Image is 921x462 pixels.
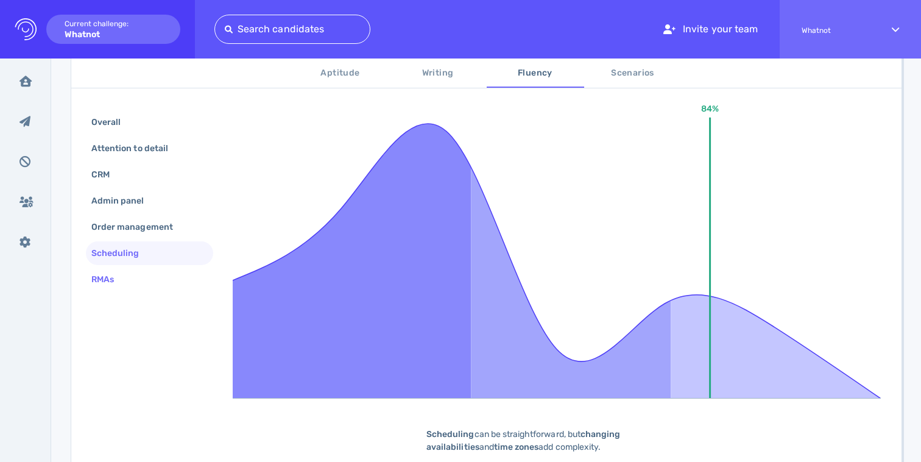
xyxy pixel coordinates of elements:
span: Writing [397,66,479,81]
div: Overall [89,113,135,131]
span: Aptitude [299,66,382,81]
span: Fluency [494,66,577,81]
b: Scheduling [426,429,475,439]
div: can be straightforward, but and add complexity. [408,428,712,453]
b: time zones [494,442,539,452]
div: Attention to detail [89,140,183,157]
div: Admin panel [89,192,159,210]
div: RMAs [89,271,129,288]
div: CRM [89,166,124,183]
div: Order management [89,218,188,236]
span: Scenarios [591,66,674,81]
text: 84% [701,104,719,114]
span: Whatnot [802,26,870,35]
div: Scheduling [89,244,154,262]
